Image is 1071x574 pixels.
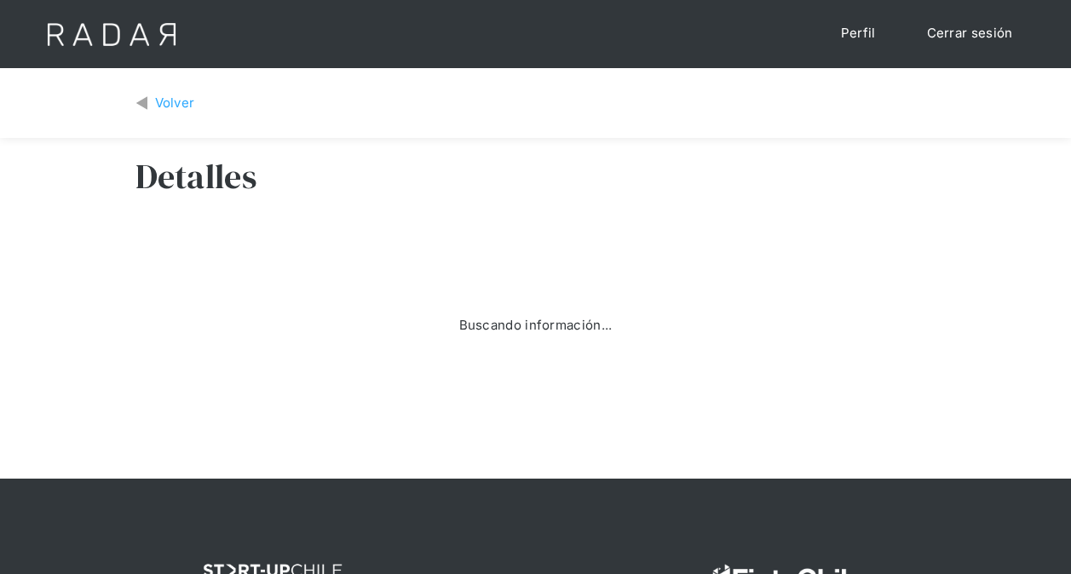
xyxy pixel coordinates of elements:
[155,94,195,113] div: Volver
[824,17,893,50] a: Perfil
[459,316,613,336] div: Buscando información...
[910,17,1030,50] a: Cerrar sesión
[135,155,256,198] h3: Detalles
[135,94,195,113] a: Volver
